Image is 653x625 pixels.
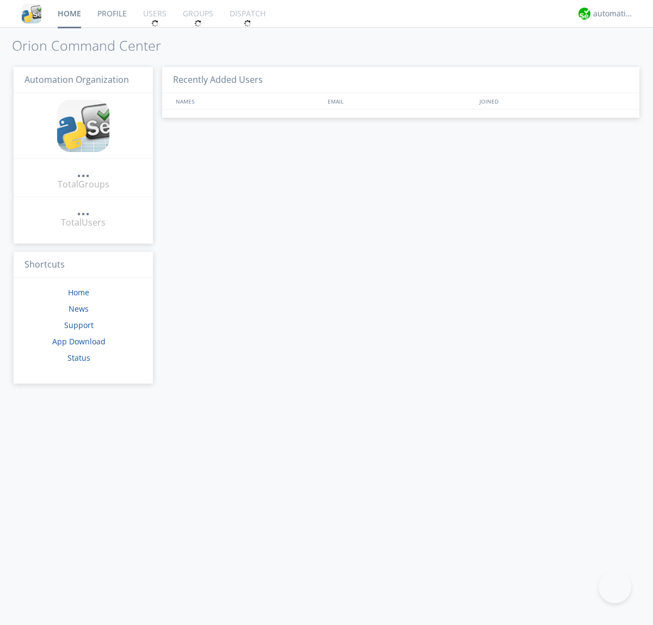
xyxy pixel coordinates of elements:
[77,166,90,178] a: ...
[77,166,90,177] div: ...
[593,8,634,19] div: automation+atlas
[52,336,106,347] a: App Download
[173,93,322,109] div: NAMES
[162,67,639,94] h3: Recently Added Users
[77,204,90,216] a: ...
[477,93,629,109] div: JOINED
[57,100,109,152] img: cddb5a64eb264b2086981ab96f4c1ba7
[578,8,590,20] img: d2d01cd9b4174d08988066c6d424eccd
[69,304,89,314] a: News
[58,178,109,191] div: Total Groups
[67,353,90,363] a: Status
[68,287,89,298] a: Home
[151,20,159,27] img: spin.svg
[77,204,90,215] div: ...
[24,74,129,86] span: Automation Organization
[194,20,202,27] img: spin.svg
[64,320,94,330] a: Support
[14,252,153,278] h3: Shortcuts
[599,571,631,603] iframe: Toggle Customer Support
[22,4,41,23] img: cddb5a64eb264b2086981ab96f4c1ba7
[61,216,106,229] div: Total Users
[244,20,251,27] img: spin.svg
[325,93,477,109] div: EMAIL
